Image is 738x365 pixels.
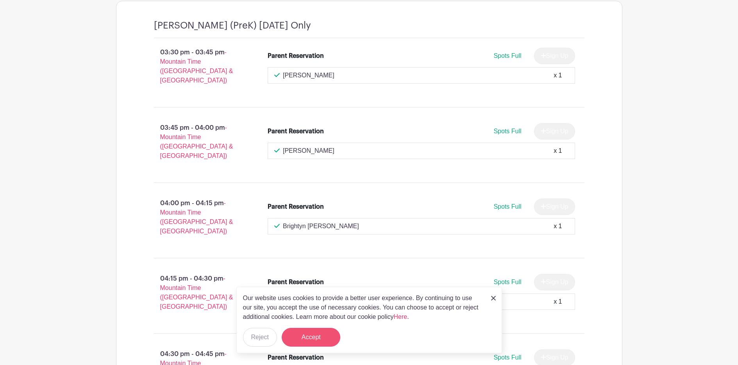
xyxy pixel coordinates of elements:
[141,195,256,239] p: 04:00 pm - 04:15 pm
[493,128,521,134] span: Spots Full
[554,146,562,156] div: x 1
[554,71,562,80] div: x 1
[268,202,324,211] div: Parent Reservation
[283,146,334,156] p: [PERSON_NAME]
[160,49,233,84] span: - Mountain Time ([GEOGRAPHIC_DATA] & [GEOGRAPHIC_DATA])
[283,222,359,231] p: Brightyn [PERSON_NAME]
[160,200,233,234] span: - Mountain Time ([GEOGRAPHIC_DATA] & [GEOGRAPHIC_DATA])
[141,271,256,315] p: 04:15 pm - 04:30 pm
[493,354,521,361] span: Spots Full
[160,124,233,159] span: - Mountain Time ([GEOGRAPHIC_DATA] & [GEOGRAPHIC_DATA])
[268,277,324,287] div: Parent Reservation
[243,293,483,322] p: Our website uses cookies to provide a better user experience. By continuing to use our site, you ...
[243,328,277,347] button: Reject
[154,20,311,31] h4: [PERSON_NAME] (PreK) [DATE] Only
[268,127,324,136] div: Parent Reservation
[141,120,256,164] p: 03:45 pm - 04:00 pm
[554,222,562,231] div: x 1
[282,328,340,347] button: Accept
[493,279,521,285] span: Spots Full
[491,296,496,301] img: close_button-5f87c8562297e5c2d7936805f587ecaba9071eb48480494691a3f1689db116b3.svg
[283,71,334,80] p: [PERSON_NAME]
[141,45,256,88] p: 03:30 pm - 03:45 pm
[268,353,324,362] div: Parent Reservation
[493,203,521,210] span: Spots Full
[394,313,407,320] a: Here
[493,52,521,59] span: Spots Full
[268,51,324,61] div: Parent Reservation
[160,275,233,310] span: - Mountain Time ([GEOGRAPHIC_DATA] & [GEOGRAPHIC_DATA])
[554,297,562,306] div: x 1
